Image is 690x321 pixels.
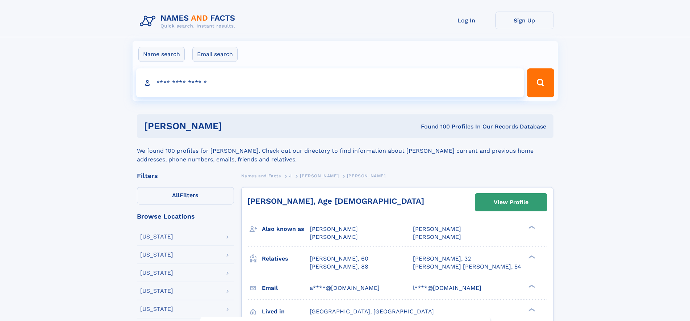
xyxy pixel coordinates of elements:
div: [US_STATE] [140,270,173,276]
label: Email search [192,47,238,62]
span: All [172,192,180,199]
a: [PERSON_NAME], Age [DEMOGRAPHIC_DATA] [247,197,424,206]
div: We found 100 profiles for [PERSON_NAME]. Check out our directory to find information about [PERSO... [137,138,553,164]
a: [PERSON_NAME], 60 [310,255,368,263]
div: ❯ [527,254,535,259]
span: [GEOGRAPHIC_DATA], [GEOGRAPHIC_DATA] [310,308,434,315]
input: search input [136,68,524,97]
div: [US_STATE] [140,252,173,258]
a: [PERSON_NAME], 88 [310,263,368,271]
button: Search Button [527,68,554,97]
h3: Relatives [262,253,310,265]
span: [PERSON_NAME] [347,173,386,178]
div: Found 100 Profiles In Our Records Database [321,123,546,131]
a: [PERSON_NAME] [PERSON_NAME], 54 [413,263,521,271]
a: Log In [438,12,495,29]
a: [PERSON_NAME], 32 [413,255,471,263]
div: ❯ [527,284,535,288]
h3: Email [262,282,310,294]
h3: Also known as [262,223,310,235]
span: [PERSON_NAME] [310,233,358,240]
div: ❯ [527,225,535,230]
div: ❯ [527,307,535,312]
img: Logo Names and Facts [137,12,241,31]
span: [PERSON_NAME] [413,233,461,240]
div: [US_STATE] [140,234,173,240]
a: View Profile [475,194,547,211]
span: [PERSON_NAME] [300,173,339,178]
a: J [289,171,292,180]
label: Name search [138,47,185,62]
a: Sign Up [495,12,553,29]
a: [PERSON_NAME] [300,171,339,180]
div: [US_STATE] [140,306,173,312]
span: J [289,173,292,178]
a: Names and Facts [241,171,281,180]
h3: Lived in [262,305,310,318]
span: [PERSON_NAME] [310,225,358,232]
label: Filters [137,187,234,204]
div: [US_STATE] [140,288,173,294]
h1: [PERSON_NAME] [144,122,322,131]
span: [PERSON_NAME] [413,225,461,232]
div: Browse Locations [137,213,234,220]
div: Filters [137,173,234,179]
div: View Profile [494,194,528,211]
